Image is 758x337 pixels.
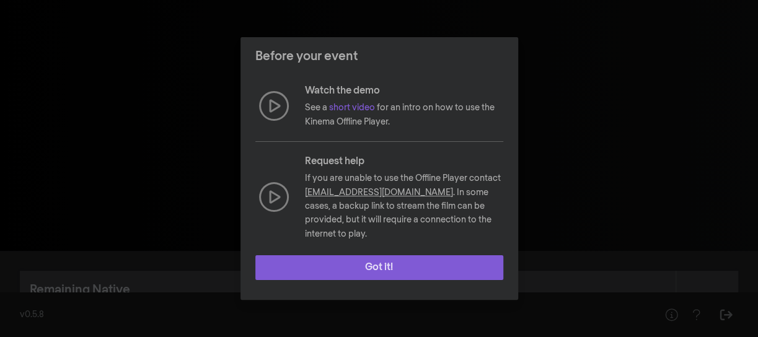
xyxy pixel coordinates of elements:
[305,188,453,197] a: [EMAIL_ADDRESS][DOMAIN_NAME]
[305,101,503,129] p: See a for an intro on how to use the Kinema Offline Player.
[329,103,375,112] a: short video
[305,172,503,241] p: If you are unable to use the Offline Player contact . In some cases, a backup link to stream the ...
[255,255,503,280] button: Got it!
[240,37,518,76] header: Before your event
[305,154,503,169] p: Request help
[305,84,503,98] p: Watch the demo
